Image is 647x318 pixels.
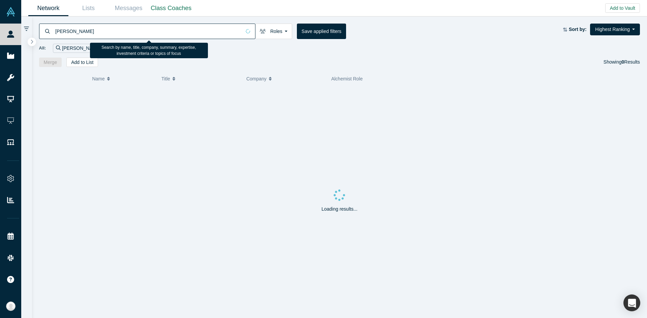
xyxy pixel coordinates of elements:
[101,44,106,52] button: Remove Filter
[569,27,587,32] strong: Sort by:
[604,58,640,67] div: Showing
[246,72,267,86] span: Company
[331,76,363,81] span: Alchemist Role
[161,72,170,86] span: Title
[622,59,640,65] span: Results
[53,44,109,53] div: [PERSON_NAME]
[109,0,149,16] a: Messages
[39,45,46,51] span: All:
[39,58,62,67] button: Merge
[68,0,109,16] a: Lists
[149,0,194,16] a: Class Coaches
[246,72,324,86] button: Company
[66,58,98,67] button: Add to List
[6,7,16,16] img: Alchemist Vault Logo
[297,24,346,39] button: Save applied filters
[92,72,154,86] button: Name
[55,23,241,39] input: Search by name, title, company, summary, expertise, investment criteria or topics of focus
[605,3,640,13] button: Add to Vault
[92,72,104,86] span: Name
[161,72,239,86] button: Title
[6,302,16,311] img: Anna Sanchez's Account
[255,24,292,39] button: Roles
[321,206,358,213] p: Loading results...
[590,24,640,35] button: Highest Ranking
[28,0,68,16] a: Network
[622,59,624,65] strong: 0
